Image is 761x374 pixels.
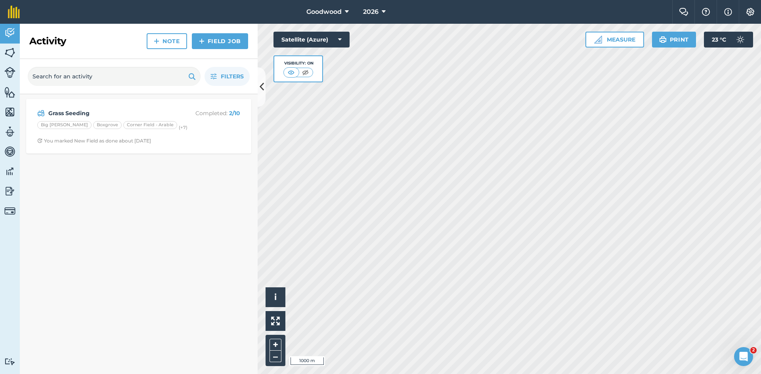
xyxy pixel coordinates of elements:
h2: Activity [29,35,66,47]
input: Search for an activity [28,67,201,86]
span: 2 [750,347,757,353]
img: Two speech bubbles overlapping with the left bubble in the forefront [679,8,688,16]
img: fieldmargin Logo [8,6,20,18]
img: svg+xml;base64,PHN2ZyB4bWxucz0iaHR0cDovL3d3dy53My5vcmcvMjAwMC9zdmciIHdpZHRoPSI1NiIgaGVpZ2h0PSI2MC... [4,47,15,59]
button: Filters [205,67,250,86]
button: Satellite (Azure) [273,32,350,47]
button: Print [652,32,696,47]
img: svg+xml;base64,PHN2ZyB4bWxucz0iaHR0cDovL3d3dy53My5vcmcvMjAwMC9zdmciIHdpZHRoPSIxOSIgaGVpZ2h0PSIyNC... [659,35,667,44]
iframe: Intercom live chat [734,347,753,366]
span: 23 ° C [712,32,726,47]
img: Four arrows, one pointing top left, one top right, one bottom right and the last bottom left [271,317,280,325]
div: Boxgrove [93,121,122,129]
div: Visibility: On [283,60,314,66]
img: svg+xml;base64,PHN2ZyB4bWxucz0iaHR0cDovL3d3dy53My5vcmcvMjAwMC9zdmciIHdpZHRoPSIxNCIgaGVpZ2h0PSIyNC... [199,36,205,46]
img: svg+xml;base64,PHN2ZyB4bWxucz0iaHR0cDovL3d3dy53My5vcmcvMjAwMC9zdmciIHdpZHRoPSI1NiIgaGVpZ2h0PSI2MC... [4,106,15,118]
div: Big [PERSON_NAME] [37,121,92,129]
img: A question mark icon [701,8,711,16]
img: svg+xml;base64,PHN2ZyB4bWxucz0iaHR0cDovL3d3dy53My5vcmcvMjAwMC9zdmciIHdpZHRoPSI1MCIgaGVpZ2h0PSI0MC... [286,68,296,76]
button: 23 °C [704,32,753,47]
button: – [270,351,281,362]
img: Ruler icon [594,36,602,44]
img: svg+xml;base64,PHN2ZyB4bWxucz0iaHR0cDovL3d3dy53My5vcmcvMjAwMC9zdmciIHdpZHRoPSIxOSIgaGVpZ2h0PSIyNC... [188,72,196,81]
img: svg+xml;base64,PD94bWwgdmVyc2lvbj0iMS4wIiBlbmNvZGluZz0idXRmLTgiPz4KPCEtLSBHZW5lcmF0b3I6IEFkb2JlIE... [4,126,15,138]
p: Completed : [177,109,240,118]
strong: 2 / 10 [229,110,240,117]
strong: Grass Seeding [48,109,174,118]
div: Corner Field - Arable [123,121,177,129]
img: svg+xml;base64,PHN2ZyB4bWxucz0iaHR0cDovL3d3dy53My5vcmcvMjAwMC9zdmciIHdpZHRoPSIxNCIgaGVpZ2h0PSIyNC... [154,36,159,46]
img: svg+xml;base64,PD94bWwgdmVyc2lvbj0iMS4wIiBlbmNvZGluZz0idXRmLTgiPz4KPCEtLSBHZW5lcmF0b3I6IEFkb2JlIE... [4,205,15,216]
a: Grass SeedingCompleted: 2/10Big [PERSON_NAME]BoxgroveCorner Field - Arable(+7)Clock with arrow po... [31,104,247,149]
img: svg+xml;base64,PD94bWwgdmVyc2lvbj0iMS4wIiBlbmNvZGluZz0idXRmLTgiPz4KPCEtLSBHZW5lcmF0b3I6IEFkb2JlIE... [4,146,15,158]
button: i [266,287,285,307]
img: svg+xml;base64,PD94bWwgdmVyc2lvbj0iMS4wIiBlbmNvZGluZz0idXRmLTgiPz4KPCEtLSBHZW5lcmF0b3I6IEFkb2JlIE... [4,165,15,177]
img: svg+xml;base64,PD94bWwgdmVyc2lvbj0iMS4wIiBlbmNvZGluZz0idXRmLTgiPz4KPCEtLSBHZW5lcmF0b3I6IEFkb2JlIE... [4,27,15,39]
img: Clock with arrow pointing clockwise [37,138,42,143]
button: Measure [585,32,644,47]
img: svg+xml;base64,PD94bWwgdmVyc2lvbj0iMS4wIiBlbmNvZGluZz0idXRmLTgiPz4KPCEtLSBHZW5lcmF0b3I6IEFkb2JlIE... [4,358,15,365]
img: A cog icon [746,8,755,16]
button: + [270,339,281,351]
img: svg+xml;base64,PD94bWwgdmVyc2lvbj0iMS4wIiBlbmNvZGluZz0idXRmLTgiPz4KPCEtLSBHZW5lcmF0b3I6IEFkb2JlIE... [732,32,748,47]
img: svg+xml;base64,PD94bWwgdmVyc2lvbj0iMS4wIiBlbmNvZGluZz0idXRmLTgiPz4KPCEtLSBHZW5lcmF0b3I6IEFkb2JlIE... [4,185,15,197]
span: Filters [221,72,244,81]
a: Note [147,33,187,49]
img: svg+xml;base64,PHN2ZyB4bWxucz0iaHR0cDovL3d3dy53My5vcmcvMjAwMC9zdmciIHdpZHRoPSI1NiIgaGVpZ2h0PSI2MC... [4,86,15,98]
div: You marked New Field as done about [DATE] [37,138,151,144]
span: i [274,292,277,302]
img: svg+xml;base64,PD94bWwgdmVyc2lvbj0iMS4wIiBlbmNvZGluZz0idXRmLTgiPz4KPCEtLSBHZW5lcmF0b3I6IEFkb2JlIE... [37,108,45,118]
img: svg+xml;base64,PHN2ZyB4bWxucz0iaHR0cDovL3d3dy53My5vcmcvMjAwMC9zdmciIHdpZHRoPSI1MCIgaGVpZ2h0PSI0MC... [300,68,310,76]
a: Field Job [192,33,248,49]
img: svg+xml;base64,PD94bWwgdmVyc2lvbj0iMS4wIiBlbmNvZGluZz0idXRmLTgiPz4KPCEtLSBHZW5lcmF0b3I6IEFkb2JlIE... [4,67,15,78]
span: Goodwood [306,7,342,17]
img: svg+xml;base64,PHN2ZyB4bWxucz0iaHR0cDovL3d3dy53My5vcmcvMjAwMC9zdmciIHdpZHRoPSIxNyIgaGVpZ2h0PSIxNy... [724,7,732,17]
span: 2026 [363,7,379,17]
small: (+ 7 ) [179,125,187,130]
